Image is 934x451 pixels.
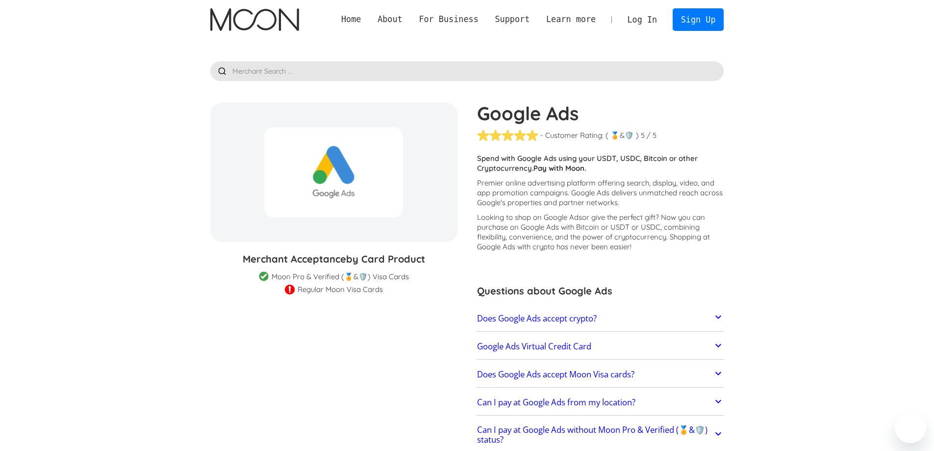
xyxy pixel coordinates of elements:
a: Does Google Ads accept Moon Visa cards? [477,364,724,385]
div: For Business [419,13,478,26]
div: Support [495,13,530,26]
div: ( [606,131,608,140]
div: 🏅&🛡️ [610,131,634,140]
a: Can I pay at Google Ads without Moon Pro & Verified (🏅&🛡️) status? [477,421,724,450]
a: home [210,8,299,31]
div: For Business [411,13,487,26]
span: or give the perfect gift [582,212,656,222]
div: / 5 [647,131,656,140]
p: Looking to shop on Google Ads ? Now you can purchase on Google Ads with Bitcoin or USDT or USDC, ... [477,212,724,252]
a: Home [333,13,369,26]
h2: Does Google Ads accept Moon Visa cards? [477,370,634,379]
div: Regular Moon Visa Cards [298,285,383,294]
input: Merchant Search ... [210,61,724,81]
a: Log In [619,9,665,30]
div: About [369,13,410,26]
h2: Can I pay at Google Ads without Moon Pro & Verified (🏅&🛡️) status? [477,425,713,445]
h3: Questions about Google Ads [477,284,724,298]
a: Google Ads Virtual Credit Card [477,336,724,357]
div: Learn more [538,13,604,26]
div: 5 [641,131,645,140]
h2: Google Ads Virtual Credit Card [477,342,591,351]
h3: Merchant Acceptance [210,252,457,266]
p: Premier online advertising platform offering search, display, video, and app promotion campaigns.... [477,178,724,208]
h2: Can I pay at Google Ads from my location? [477,398,635,407]
div: About [378,13,403,26]
span: by Card Product [346,253,425,265]
p: Spend with Google Ads using your USDT, USDC, Bitcoin or other Cryptocurrency. [477,154,724,173]
a: Sign Up [673,8,724,30]
div: Moon Pro & Verified (🏅&🛡️) Visa Cards [272,272,409,282]
div: Support [487,13,538,26]
div: ) [636,131,639,140]
a: Does Google Ads accept crypto? [477,308,724,329]
div: Learn more [546,13,596,26]
h2: Does Google Ads accept crypto? [477,314,597,323]
div: - Customer Rating: [540,131,604,140]
img: Moon Logo [210,8,299,31]
iframe: Button to launch messaging window [895,412,926,443]
h1: Google Ads [477,103,724,124]
a: Can I pay at Google Ads from my location? [477,393,724,413]
strong: Pay with Moon. [533,163,586,173]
